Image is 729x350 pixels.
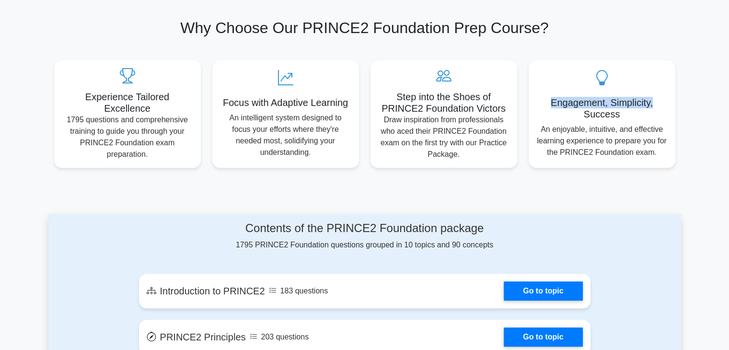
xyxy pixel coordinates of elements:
h5: Focus with Adaptive Learning [220,97,351,108]
p: 1795 questions and comprehensive training to guide you through your PRINCE2 Foundation exam prepa... [62,114,193,160]
p: An intelligent system designed to focus your efforts where they're needed most, solidifying your ... [220,112,351,158]
p: Draw inspiration from professionals who aced their PRINCE2 Foundation exam on the first try with ... [378,114,509,160]
a: Go to topic [504,281,582,301]
h5: Experience Tailored Excellence [62,91,193,114]
h2: Why Choose Our PRINCE2 Foundation Prep Course? [54,19,675,37]
a: Go to topic [504,327,582,347]
h5: Step into the Shoes of PRINCE2 Foundation Victors [378,91,509,114]
div: 1795 PRINCE2 Foundation questions grouped in 10 topics and 90 concepts [139,222,590,251]
h4: Contents of the PRINCE2 Foundation package [139,222,590,235]
h5: Engagement, Simplicity, Success [536,97,668,120]
p: An enjoyable, intuitive, and effective learning experience to prepare you for the PRINCE2 Foundat... [536,124,668,158]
